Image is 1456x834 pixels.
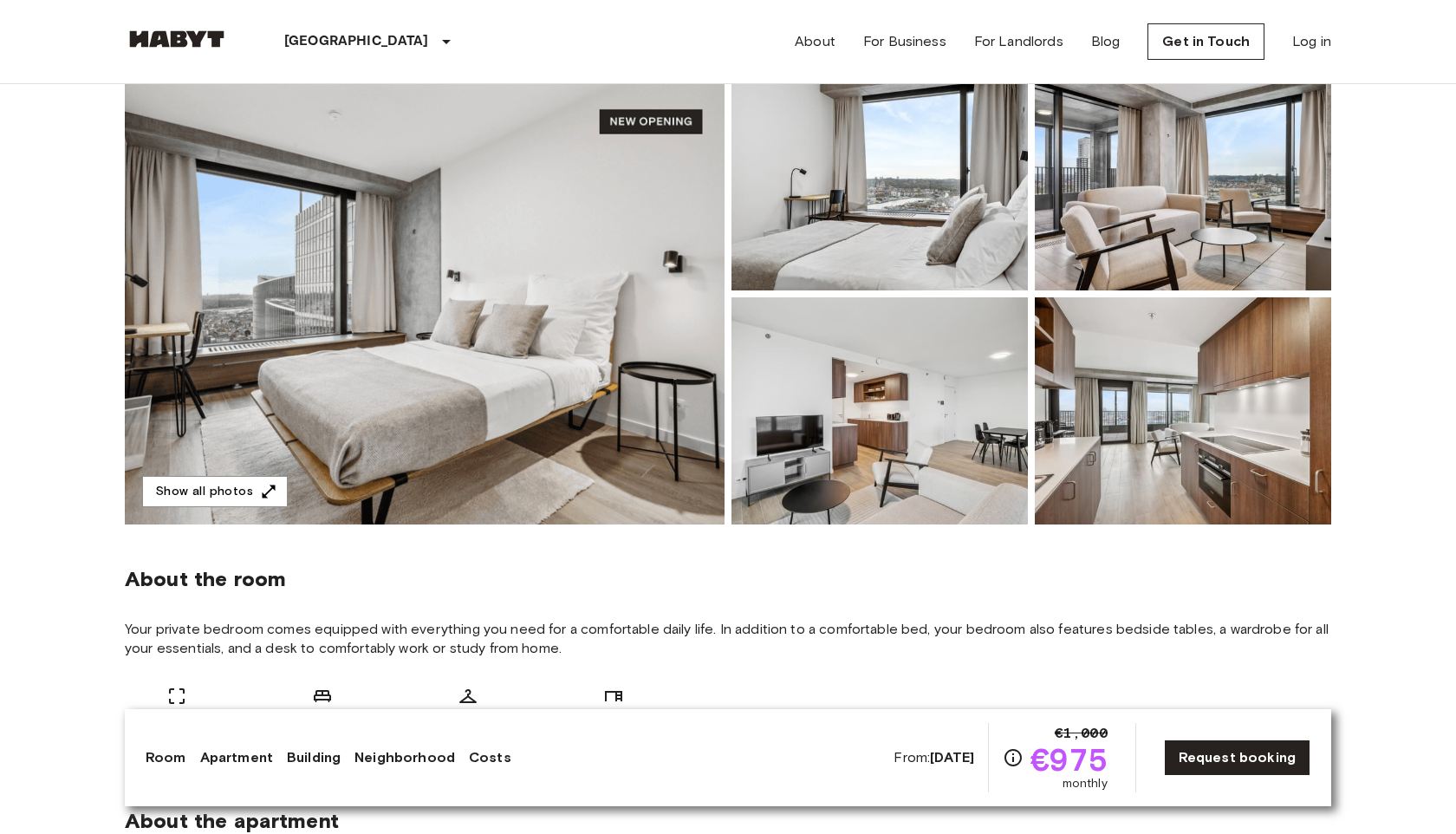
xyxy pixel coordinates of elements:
[1035,297,1331,525] img: Picture of unit BE-23-003-063-002
[863,31,946,52] a: For Business
[731,63,1028,290] img: Picture of unit BE-23-003-063-002
[930,749,974,766] b: [DATE]
[354,747,455,768] a: Neighborhood
[795,31,835,52] a: About
[1147,23,1264,60] a: Get in Touch
[125,63,725,525] img: Marketing picture of unit BE-23-003-063-002
[1003,747,1024,768] svg: Check cost overview for full price breakdown. Please note that discounts apply to new joiners onl...
[731,297,1028,525] img: Picture of unit BE-23-003-063-002
[1292,31,1331,52] a: Log in
[125,808,339,834] span: About the apartment
[1030,744,1108,775] span: €975
[125,620,1331,658] span: Your private bedroom comes equipped with everything you need for a comfortable daily life. In add...
[1035,63,1331,290] img: Picture of unit BE-23-003-063-002
[1063,775,1108,792] span: monthly
[146,747,186,768] a: Room
[894,748,974,767] span: From:
[125,566,1331,592] span: About the room
[200,747,273,768] a: Apartment
[1091,31,1121,52] a: Blog
[1164,740,1310,776] a: Request booking
[125,30,229,48] img: Habyt
[142,476,288,508] button: Show all photos
[1055,723,1108,744] span: €1,000
[974,31,1063,52] a: For Landlords
[469,747,511,768] a: Costs
[287,747,341,768] a: Building
[284,31,429,52] p: [GEOGRAPHIC_DATA]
